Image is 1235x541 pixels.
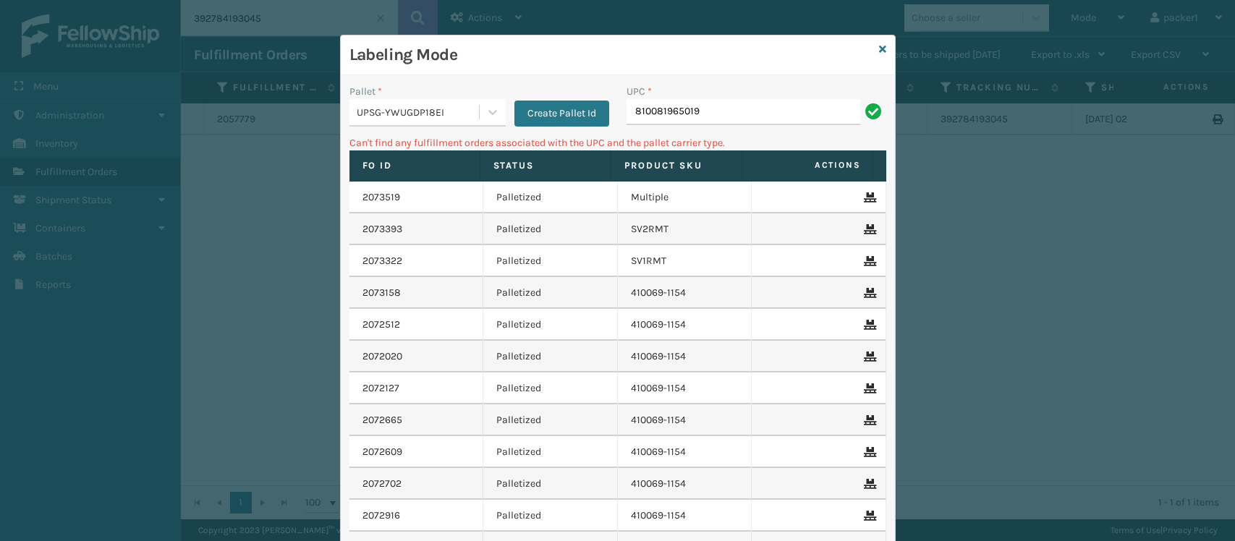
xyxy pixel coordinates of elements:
[618,245,752,277] td: SV1RMT
[362,190,400,205] a: 2073519
[483,436,618,468] td: Palletized
[493,159,598,172] label: Status
[362,286,401,300] a: 2073158
[618,372,752,404] td: 410069-1154
[514,101,609,127] button: Create Pallet Id
[362,508,400,523] a: 2072916
[357,105,480,120] div: UPSG-YWUGDP18EI
[362,254,402,268] a: 2073322
[483,277,618,309] td: Palletized
[618,404,752,436] td: 410069-1154
[483,341,618,372] td: Palletized
[362,349,402,364] a: 2072020
[362,318,400,332] a: 2072512
[864,288,873,298] i: Remove From Pallet
[618,182,752,213] td: Multiple
[624,159,729,172] label: Product SKU
[864,256,873,266] i: Remove From Pallet
[362,159,467,172] label: Fo Id
[362,477,402,491] a: 2072702
[618,277,752,309] td: 410069-1154
[747,153,870,177] span: Actions
[627,84,652,99] label: UPC
[618,213,752,245] td: SV2RMT
[483,182,618,213] td: Palletized
[618,468,752,500] td: 410069-1154
[864,511,873,521] i: Remove From Pallet
[864,352,873,362] i: Remove From Pallet
[483,500,618,532] td: Palletized
[483,404,618,436] td: Palletized
[349,84,382,99] label: Pallet
[618,341,752,372] td: 410069-1154
[864,479,873,489] i: Remove From Pallet
[618,309,752,341] td: 410069-1154
[618,500,752,532] td: 410069-1154
[483,309,618,341] td: Palletized
[483,213,618,245] td: Palletized
[864,383,873,393] i: Remove From Pallet
[349,44,873,66] h3: Labeling Mode
[362,222,402,237] a: 2073393
[618,436,752,468] td: 410069-1154
[864,192,873,203] i: Remove From Pallet
[864,415,873,425] i: Remove From Pallet
[349,135,886,150] p: Can't find any fulfillment orders associated with the UPC and the pallet carrier type.
[483,245,618,277] td: Palletized
[362,445,402,459] a: 2072609
[362,413,402,427] a: 2072665
[864,224,873,234] i: Remove From Pallet
[864,447,873,457] i: Remove From Pallet
[864,320,873,330] i: Remove From Pallet
[483,468,618,500] td: Palletized
[483,372,618,404] td: Palletized
[362,381,399,396] a: 2072127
